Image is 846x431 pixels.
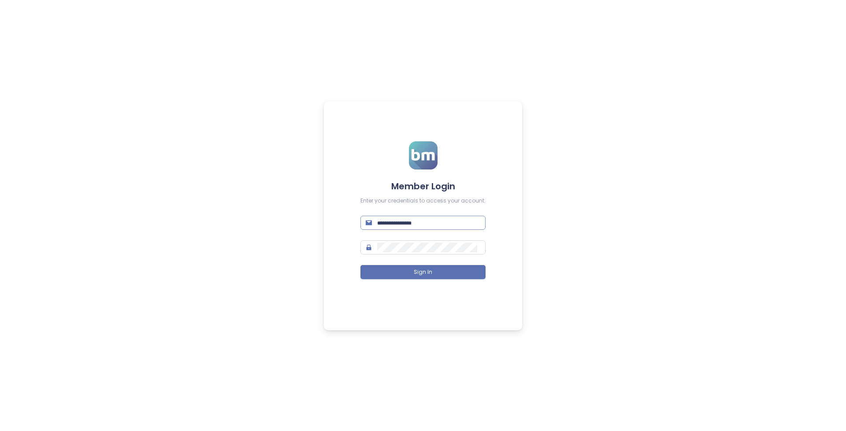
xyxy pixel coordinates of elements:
[366,220,372,226] span: mail
[360,197,486,205] div: Enter your credentials to access your account.
[360,265,486,279] button: Sign In
[360,180,486,192] h4: Member Login
[414,268,432,276] span: Sign In
[409,141,438,169] img: logo
[366,244,372,250] span: lock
